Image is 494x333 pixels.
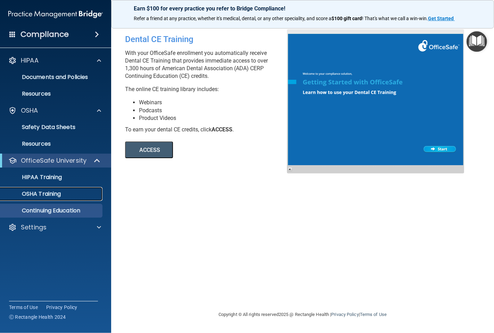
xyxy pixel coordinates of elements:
strong: Get Started [428,16,454,21]
span: Refer a friend at any practice, whether it's medical, dental, or any other speciality, and score a [134,16,331,21]
a: Privacy Policy [46,304,77,311]
a: Terms of Use [360,312,387,317]
a: OSHA [8,106,101,115]
li: Product Videos [139,114,292,122]
p: Settings [21,223,47,232]
img: PMB logo [8,7,103,21]
p: Resources [5,140,99,147]
p: Earn $100 for every practice you refer to Bridge Compliance! [134,5,471,12]
li: Webinars [139,99,292,106]
p: With your OfficeSafe enrollment you automatically receive Dental CE Training that provides immedi... [125,49,292,80]
div: To earn your dental CE credits, click . [125,126,292,133]
a: Settings [8,223,101,232]
button: Open Resource Center [467,31,487,52]
a: Privacy Policy [331,312,359,317]
p: The online CE training library includes: [125,86,292,93]
span: Ⓒ Rectangle Health 2024 [9,314,66,320]
strong: $100 gift card [331,16,362,21]
p: OSHA Training [5,190,61,197]
a: OfficeSafe University [8,156,101,165]
p: Documents and Policies [5,74,99,81]
b: ACCESS [212,126,232,133]
p: OfficeSafe University [21,156,87,165]
p: Continuing Education [5,207,99,214]
div: Dental CE Training [125,29,292,49]
a: ACCESS [125,148,315,153]
p: Resources [5,90,99,97]
li: Podcasts [139,107,292,114]
button: ACCESS [125,141,173,158]
a: Get Started [428,16,455,21]
span: ! That's what we call a win-win. [362,16,428,21]
p: OSHA [21,106,38,115]
p: Safety Data Sheets [5,124,99,131]
a: Terms of Use [9,304,38,311]
a: HIPAA [8,56,101,65]
p: HIPAA Training [5,174,62,181]
p: HIPAA [21,56,39,65]
div: Copyright © All rights reserved 2025 @ Rectangle Health | | [176,303,429,326]
h4: Compliance [20,30,69,39]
